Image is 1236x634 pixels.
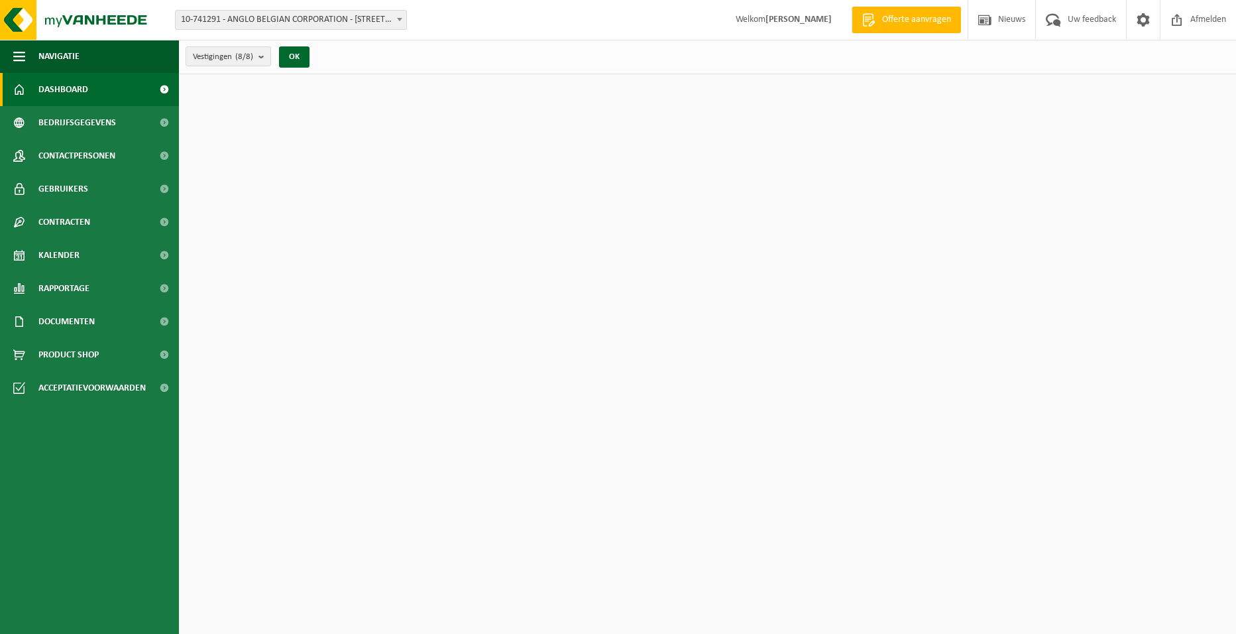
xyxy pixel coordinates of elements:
[852,7,961,33] a: Offerte aanvragen
[235,52,253,61] count: (8/8)
[38,338,99,371] span: Product Shop
[176,11,406,29] span: 10-741291 - ANGLO BELGIAN CORPORATION - 9000 GENT, WIEDAUWKAAI 43
[38,172,88,206] span: Gebruikers
[38,239,80,272] span: Kalender
[175,10,407,30] span: 10-741291 - ANGLO BELGIAN CORPORATION - 9000 GENT, WIEDAUWKAAI 43
[38,40,80,73] span: Navigatie
[879,13,954,27] span: Offerte aanvragen
[765,15,832,25] strong: [PERSON_NAME]
[38,139,115,172] span: Contactpersonen
[38,371,146,405] span: Acceptatievoorwaarden
[186,46,271,66] button: Vestigingen(8/8)
[38,272,89,305] span: Rapportage
[279,46,309,68] button: OK
[38,305,95,338] span: Documenten
[38,73,88,106] span: Dashboard
[38,106,116,139] span: Bedrijfsgegevens
[38,206,90,239] span: Contracten
[193,47,253,67] span: Vestigingen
